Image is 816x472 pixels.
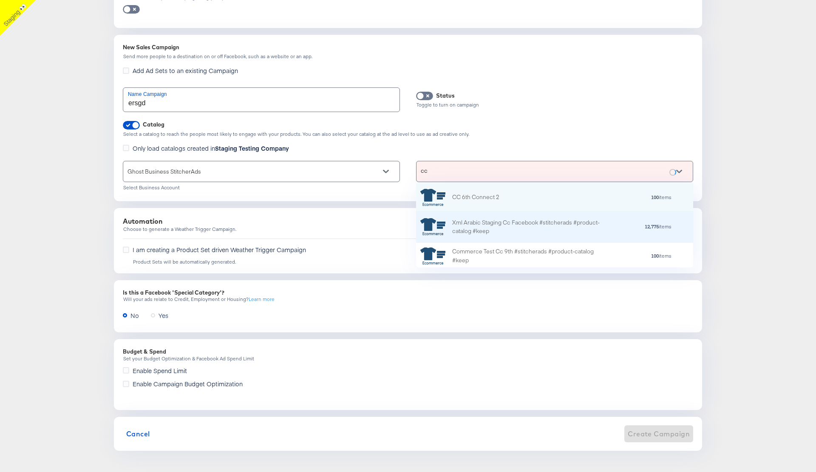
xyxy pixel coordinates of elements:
[123,296,693,302] div: Will your ads relate to Credit, Employment or Housing?
[215,144,289,152] strong: Staging Testing Company
[123,185,400,191] div: Select Business Account
[143,121,164,129] div: Catalog
[123,88,399,112] input: Enter your campaign name
[452,247,601,265] div: Commerce Test Cc 9th #stitcherads #product-catalog #keep
[159,311,168,320] span: Yes
[123,131,693,137] div: Select a catalog to reach the people most likely to engage with your products. You can also selec...
[249,296,275,302] a: Learn more
[123,356,693,362] div: Set your Budget Optimization & Facebook Ad Spend Limit
[436,92,455,100] div: Status
[651,253,659,259] strong: 100
[416,183,693,268] div: grid
[133,259,693,265] div: Product Sets will be automatically generated.
[130,311,139,320] span: No
[133,379,243,388] span: Enable Campaign Budget Optimization
[133,245,306,254] span: I am creating a Product Set driven Weather Trigger Campaign
[645,224,659,230] strong: 12,775
[123,348,693,356] div: Budget & Spend
[601,224,672,230] div: items
[651,194,659,200] strong: 100
[123,53,693,59] div: Send more people to a destination on or off Facebook, such as a website or an app.
[601,253,672,259] div: items
[452,218,601,236] div: Xml Arabic Staging Cc Facebook #stitcherads #product-catalog #keep
[452,193,499,202] div: CC 6th Connect 2
[123,216,693,226] div: Automation
[126,428,150,440] span: Cancel
[123,43,693,51] div: New Sales Campaign
[133,66,238,75] span: Add Ad Sets to an existing Campaign
[123,226,693,232] div: Choose to generate a Weather Trigger Campaign.
[123,425,153,442] button: Cancel
[499,194,672,200] div: items
[127,168,201,175] span: Ghost Business StitcherAds
[133,366,187,375] span: Enable Spend Limit
[416,102,693,108] div: Toggle to turn on campaign
[123,289,693,297] div: Is this a Facebook 'Special Category'?
[133,144,289,152] span: Only load catalogs created in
